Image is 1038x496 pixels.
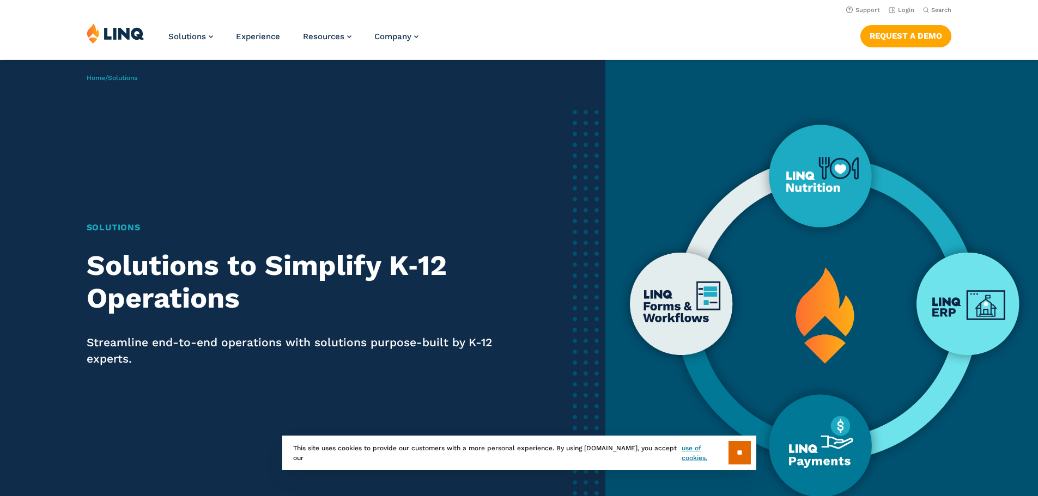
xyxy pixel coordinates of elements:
a: Home [87,74,105,82]
h2: Solutions to Simplify K‑12 Operations [87,249,496,315]
a: Solutions [168,32,213,41]
a: Login [889,7,914,14]
span: Company [374,32,411,41]
a: Resources [303,32,351,41]
span: Resources [303,32,344,41]
a: Company [374,32,418,41]
a: Experience [236,32,280,41]
h1: Solutions [87,221,496,234]
span: / [87,74,137,82]
p: Streamline end-to-end operations with solutions purpose-built by K-12 experts. [87,334,496,367]
nav: Primary Navigation [168,23,418,59]
div: This site uses cookies to provide our customers with a more personal experience. By using [DOMAIN... [282,436,756,470]
a: Support [846,7,880,14]
span: Solutions [108,74,137,82]
a: Request a Demo [860,25,951,47]
span: Search [931,7,951,14]
a: use of cookies. [682,443,728,463]
nav: Button Navigation [860,23,951,47]
span: Solutions [168,32,206,41]
button: Open Search Bar [923,6,951,14]
img: LINQ | K‑12 Software [87,23,144,44]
